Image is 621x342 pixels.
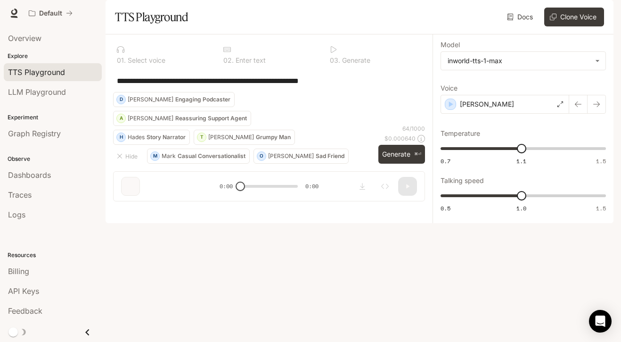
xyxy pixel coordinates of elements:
p: Grumpy Man [256,134,291,140]
span: 1.0 [516,204,526,212]
button: All workspaces [25,4,77,23]
p: Casual Conversationalist [178,153,245,159]
p: Mark [162,153,176,159]
div: M [151,149,159,164]
div: inworld-tts-1-max [448,56,590,66]
p: [PERSON_NAME] [208,134,254,140]
div: A [117,111,125,126]
button: MMarkCasual Conversationalist [147,149,250,164]
div: D [117,92,125,107]
p: Talking speed [441,177,484,184]
span: 1.5 [596,157,606,165]
p: 0 2 . [223,57,234,64]
p: Story Narrator [147,134,186,140]
button: Generate⌘⏎ [378,145,425,164]
h1: TTS Playground [115,8,188,26]
button: A[PERSON_NAME]Reassuring Support Agent [113,111,251,126]
p: 0 3 . [330,57,340,64]
p: [PERSON_NAME] [268,153,314,159]
div: H [117,130,125,145]
p: Model [441,42,460,48]
button: Hide [113,149,143,164]
div: O [257,149,266,164]
p: [PERSON_NAME] [128,97,173,102]
button: T[PERSON_NAME]Grumpy Man [194,130,295,145]
p: 0 1 . [117,57,126,64]
p: Hades [128,134,145,140]
button: HHadesStory Narrator [113,130,190,145]
p: Default [39,9,62,17]
a: Docs [505,8,537,26]
button: O[PERSON_NAME]Sad Friend [253,149,349,164]
p: Select voice [126,57,165,64]
p: [PERSON_NAME] [460,100,514,109]
p: Temperature [441,130,480,137]
span: 0.7 [441,157,450,165]
p: Voice [441,85,458,92]
span: 1.1 [516,157,526,165]
span: 1.5 [596,204,606,212]
button: D[PERSON_NAME]Engaging Podcaster [113,92,235,107]
p: Engaging Podcaster [175,97,230,102]
p: Enter text [234,57,266,64]
div: T [197,130,206,145]
span: 0.5 [441,204,450,212]
div: Open Intercom Messenger [589,310,612,333]
div: inworld-tts-1-max [441,52,605,70]
p: Sad Friend [316,153,344,159]
button: Clone Voice [544,8,604,26]
p: Generate [340,57,370,64]
p: [PERSON_NAME] [128,116,173,121]
p: Reassuring Support Agent [175,116,247,121]
p: ⌘⏎ [414,151,421,157]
